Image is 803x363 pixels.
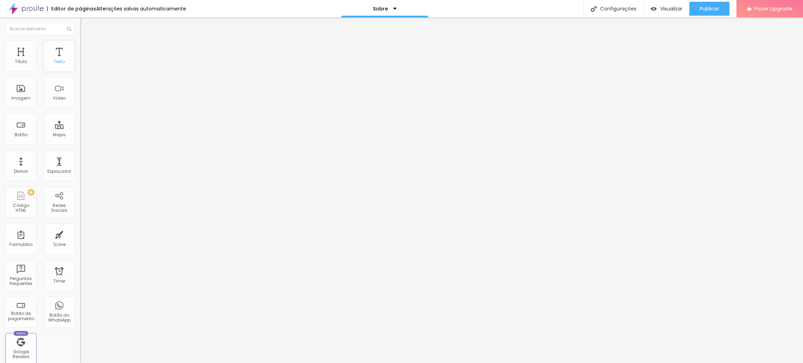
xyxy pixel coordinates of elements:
span: Fazer Upgrade [755,6,793,11]
div: Editor de páginas [47,6,96,11]
div: Alterações salvas automaticamente [96,6,186,11]
div: Botão do WhatsApp [45,313,73,323]
span: Publicar [700,6,719,11]
div: Google Reviews [7,349,35,360]
div: Código HTML [7,203,35,213]
div: Mapa [53,132,66,137]
img: view-1.svg [651,6,657,12]
span: Visualizar [660,6,682,11]
div: Botão [15,132,28,137]
div: Novo [14,331,29,336]
p: Sobre [373,6,388,11]
div: Formulário [9,242,32,247]
div: Ícone [53,242,66,247]
div: Vídeo [53,96,66,101]
button: Visualizar [644,2,689,16]
div: Perguntas frequentes [7,276,35,286]
div: Divisor [14,169,28,174]
div: Espaçador [47,169,71,174]
div: Título [15,59,27,64]
div: Redes Sociais [45,203,73,213]
div: Botão de pagamento [7,311,35,321]
input: Buscar elemento [5,23,75,35]
div: Timer [53,279,65,284]
img: Icone [591,6,597,12]
img: Icone [67,27,71,31]
div: Texto [54,59,65,64]
iframe: Editor [80,17,803,363]
button: Publicar [689,2,729,16]
div: Imagem [12,96,30,101]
